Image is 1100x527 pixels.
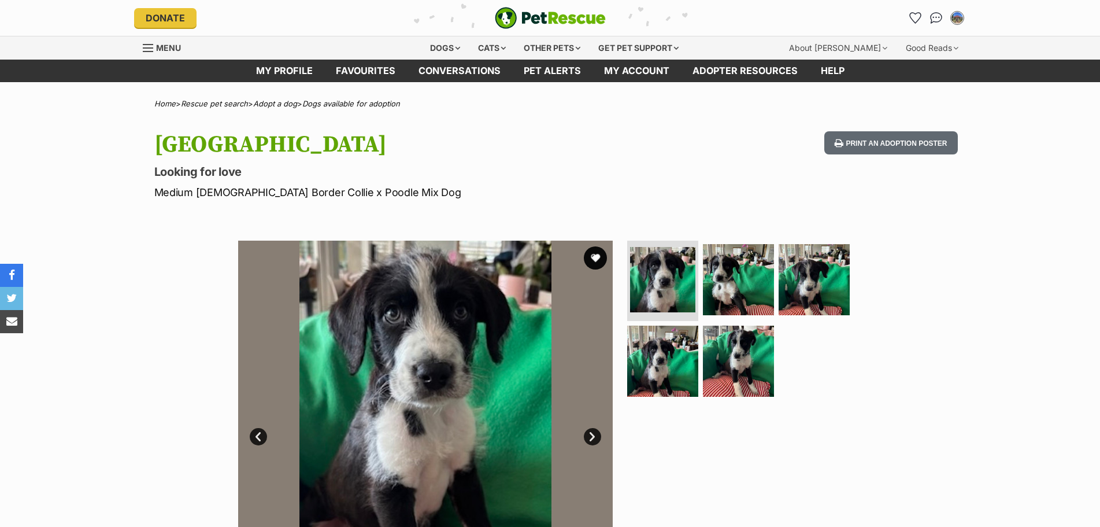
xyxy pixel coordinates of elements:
a: Dogs available for adoption [302,99,400,108]
p: Medium [DEMOGRAPHIC_DATA] Border Collie x Poodle Mix Dog [154,185,643,200]
a: Conversations [927,9,946,27]
a: Help [809,60,856,82]
p: Looking for love [154,164,643,180]
img: Photo of Boston [703,244,774,315]
span: Menu [156,43,181,53]
a: Rescue pet search [181,99,248,108]
img: logo-e224e6f780fb5917bec1dbf3a21bbac754714ae5b6737aabdf751b685950b380.svg [495,7,606,29]
img: Pip Taylor profile pic [951,12,963,24]
a: Adopter resources [681,60,809,82]
h1: [GEOGRAPHIC_DATA] [154,131,643,158]
a: Menu [143,36,189,57]
ul: Account quick links [906,9,966,27]
a: Pet alerts [512,60,592,82]
div: About [PERSON_NAME] [781,36,895,60]
a: PetRescue [495,7,606,29]
img: Photo of Boston [627,326,698,397]
button: My account [948,9,966,27]
div: > > > [125,99,975,108]
div: Other pets [516,36,588,60]
a: Adopt a dog [253,99,297,108]
a: Home [154,99,176,108]
a: My profile [245,60,324,82]
button: Print an adoption poster [824,131,957,155]
img: Photo of Boston [779,244,850,315]
a: Prev [250,428,267,445]
img: chat-41dd97257d64d25036548639549fe6c8038ab92f7586957e7f3b1b290dea8141.svg [930,12,942,24]
img: Photo of Boston [630,247,695,312]
a: Next [584,428,601,445]
div: Dogs [422,36,468,60]
div: Cats [470,36,514,60]
a: Donate [134,8,197,28]
div: Get pet support [590,36,687,60]
a: My account [592,60,681,82]
a: Favourites [906,9,925,27]
a: Favourites [324,60,407,82]
a: conversations [407,60,512,82]
div: Good Reads [898,36,966,60]
img: Photo of Boston [703,326,774,397]
button: favourite [584,246,607,270]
